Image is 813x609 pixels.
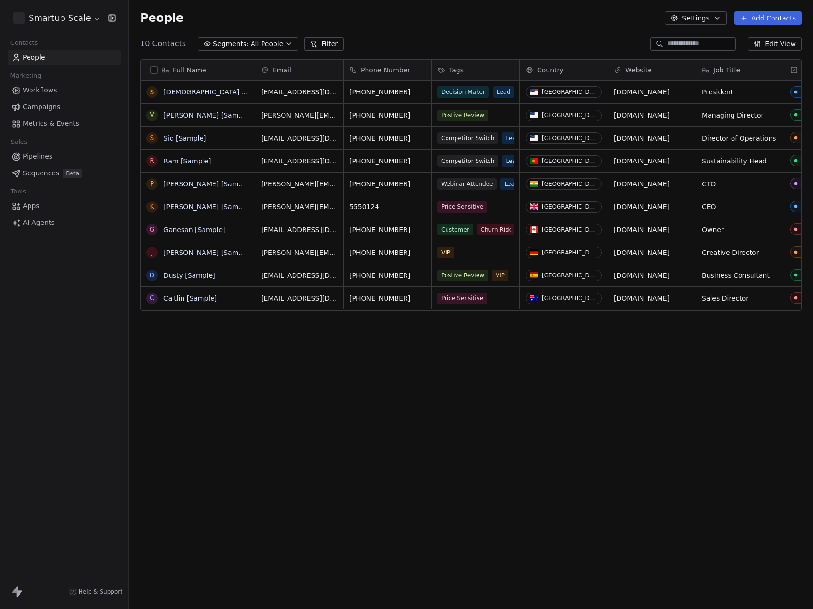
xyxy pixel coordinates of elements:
[7,184,30,199] span: Tools
[163,88,272,96] a: [DEMOGRAPHIC_DATA] [Sample]
[542,135,598,142] div: [GEOGRAPHIC_DATA]
[608,60,696,80] div: Website
[349,133,426,143] span: [PHONE_NUMBER]
[437,155,498,167] span: Competitor Switch
[163,272,215,279] a: Dusty [Sample]
[150,224,155,234] div: G
[6,69,45,83] span: Marketing
[542,272,598,279] div: [GEOGRAPHIC_DATA]
[702,87,778,97] span: President
[349,111,426,120] span: [PHONE_NUMBER]
[702,248,778,257] span: Creative Director
[614,134,670,142] a: [DOMAIN_NAME]
[23,201,40,211] span: Apps
[6,36,42,50] span: Contacts
[713,65,740,75] span: Job Title
[702,202,778,212] span: CEO
[349,248,426,257] span: [PHONE_NUMBER]
[163,180,251,188] a: [PERSON_NAME] [Sample]
[150,133,154,143] div: S
[542,249,598,256] div: [GEOGRAPHIC_DATA]
[150,156,154,166] div: R
[542,295,598,302] div: [GEOGRAPHIC_DATA]
[23,218,55,228] span: AI Agents
[8,50,121,65] a: People
[29,12,91,24] span: Smartup Scale
[141,81,255,573] div: grid
[702,271,778,280] span: Business Consultant
[432,60,519,80] div: Tags
[261,179,337,189] span: [PERSON_NAME][EMAIL_ADDRESS][DOMAIN_NAME]
[213,39,249,49] span: Segments:
[614,249,670,256] a: [DOMAIN_NAME]
[477,224,516,235] span: Churn Risk
[261,156,337,166] span: [EMAIL_ADDRESS][DOMAIN_NAME]
[502,132,523,144] span: Lead
[537,65,564,75] span: Country
[23,168,59,178] span: Sequences
[261,87,337,97] span: [EMAIL_ADDRESS][DOMAIN_NAME]
[614,226,670,233] a: [DOMAIN_NAME]
[437,293,487,304] span: Price Sensitive
[141,60,255,80] div: Full Name
[150,87,154,97] div: S
[437,247,454,258] span: VIP
[502,155,523,167] span: Lead
[437,132,498,144] span: Competitor Switch
[304,37,344,51] button: Filter
[140,11,183,25] span: People
[79,588,122,596] span: Help & Support
[150,270,155,280] div: D
[273,65,291,75] span: Email
[437,86,489,98] span: Decision Maker
[349,87,426,97] span: [PHONE_NUMBER]
[163,249,251,256] a: [PERSON_NAME] [Sample]
[696,60,784,80] div: Job Title
[734,11,802,25] button: Add Contacts
[261,225,337,234] span: [EMAIL_ADDRESS][DOMAIN_NAME]
[702,225,778,234] span: Owner
[702,111,778,120] span: Managing Director
[702,294,778,303] span: Sales Director
[150,179,154,189] div: P
[150,110,154,120] div: V
[151,247,153,257] div: J
[614,157,670,165] a: [DOMAIN_NAME]
[702,156,778,166] span: Sustainability Head
[542,89,598,95] div: [GEOGRAPHIC_DATA]
[163,226,225,233] a: Ganesan [Sample]
[437,270,488,281] span: Postive Review
[614,294,670,302] a: [DOMAIN_NAME]
[261,271,337,280] span: [EMAIL_ADDRESS][DOMAIN_NAME]
[665,11,726,25] button: Settings
[251,39,283,49] span: All People
[261,294,337,303] span: [EMAIL_ADDRESS][DOMAIN_NAME]
[748,37,802,51] button: Edit View
[702,133,778,143] span: Director of Operations
[8,198,121,214] a: Apps
[614,272,670,279] a: [DOMAIN_NAME]
[8,165,121,181] a: SequencesBeta
[349,202,426,212] span: 5550124
[493,86,514,98] span: Lead
[449,65,464,75] span: Tags
[349,225,426,234] span: [PHONE_NUMBER]
[23,102,60,112] span: Campaigns
[23,85,57,95] span: Workflows
[614,203,670,211] a: [DOMAIN_NAME]
[163,203,251,211] a: [PERSON_NAME] [Sample]
[261,248,337,257] span: [PERSON_NAME][EMAIL_ADDRESS][DOMAIN_NAME]
[163,294,217,302] a: Caitlin [Sample]
[23,119,79,129] span: Metrics & Events
[625,65,652,75] span: Website
[349,271,426,280] span: [PHONE_NUMBER]
[437,178,497,190] span: Webinar Attendee
[150,202,154,212] div: K
[542,203,598,210] div: [GEOGRAPHIC_DATA]
[163,134,206,142] a: Sid [Sample]
[140,38,186,50] span: 10 Contacts
[261,202,337,212] span: [PERSON_NAME][EMAIL_ADDRESS][DOMAIN_NAME]
[344,60,431,80] div: Phone Number
[11,10,102,26] button: Smartup Scale
[542,226,598,233] div: [GEOGRAPHIC_DATA]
